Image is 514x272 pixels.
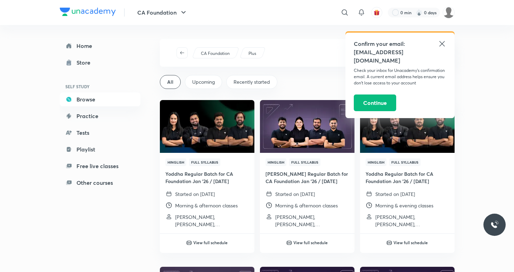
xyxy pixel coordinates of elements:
[354,40,446,48] h5: Confirm your email:
[266,170,349,185] h4: [PERSON_NAME] Regular Batch for CA Foundation Jan '26 / [DATE]
[175,213,249,228] p: Aditya Sharma, Shivani Sharma, Shantam Gupta and 1 more
[60,176,140,190] a: Other courses
[354,94,396,111] button: Continue
[167,79,173,85] span: All
[192,79,215,85] span: Upcoming
[374,9,380,16] img: avatar
[60,56,140,69] a: Store
[275,213,349,228] p: Hitesh Parmar, Nakul Katheria, Akhilesh Daga and 1 more
[259,99,355,153] img: Thumbnail
[275,202,338,209] p: Morning & afternoon classes
[371,7,382,18] button: avatar
[175,190,215,198] p: Started on [DATE]
[354,67,446,86] p: Check your inbox for Unacademy’s confirmation email. A current email address helps ensure you don...
[165,170,249,185] h4: Yoddha Regular Batch for CA Foundation Jan '26 / [DATE]
[76,58,95,67] div: Store
[60,81,140,92] h6: SELF STUDY
[60,126,140,140] a: Tests
[60,8,116,18] a: Company Logo
[189,158,220,166] span: Full Syllabus
[234,79,270,85] span: Recently started
[175,202,238,209] p: Morning & afternoon classes
[386,240,392,246] img: play
[248,50,256,57] p: Plus
[186,240,192,246] img: play
[260,100,354,233] a: ThumbnailHinglishFull Syllabus[PERSON_NAME] Regular Batch for CA Foundation Jan '26 / [DATE]Start...
[159,99,255,153] img: Thumbnail
[160,100,254,233] a: ThumbnailHinglishFull SyllabusYoddha Regular Batch for CA Foundation Jan '26 / [DATE]Started on [...
[60,159,140,173] a: Free live classes
[247,50,257,57] a: Plus
[289,158,320,166] span: Full Syllabus
[199,50,231,57] a: CA Foundation
[60,8,116,16] img: Company Logo
[275,190,315,198] p: Started on [DATE]
[60,109,140,123] a: Practice
[360,100,455,233] a: ThumbnailHinglishFull SyllabusYoddha Regular Batch for CA Foundation Jan '26 / [DATE]Started on [...
[375,213,449,228] p: Aditya Sharma, Shivani Sharma, Shantam Gupta and 2 more
[60,92,140,106] a: Browse
[366,158,386,166] span: Hinglish
[366,170,449,185] h4: Yoddha Regular Batch for CA Foundation Jan '26 / [DATE]
[354,48,446,65] h5: [EMAIL_ADDRESS][DOMAIN_NAME]
[133,6,192,19] button: CA Foundation
[416,9,423,16] img: streak
[443,7,455,18] img: sakshi Pathak
[359,99,455,153] img: Thumbnail
[201,50,230,57] p: CA Foundation
[286,240,292,246] img: play
[375,202,433,209] p: Morning & evening classes
[490,221,499,229] img: ttu
[389,158,421,166] span: Full Syllabus
[293,239,328,246] h6: View full schedule
[165,158,186,166] span: Hinglish
[375,190,415,198] p: Started on [DATE]
[393,239,428,246] h6: View full schedule
[266,158,286,166] span: Hinglish
[60,142,140,156] a: Playlist
[60,39,140,53] a: Home
[193,239,228,246] h6: View full schedule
